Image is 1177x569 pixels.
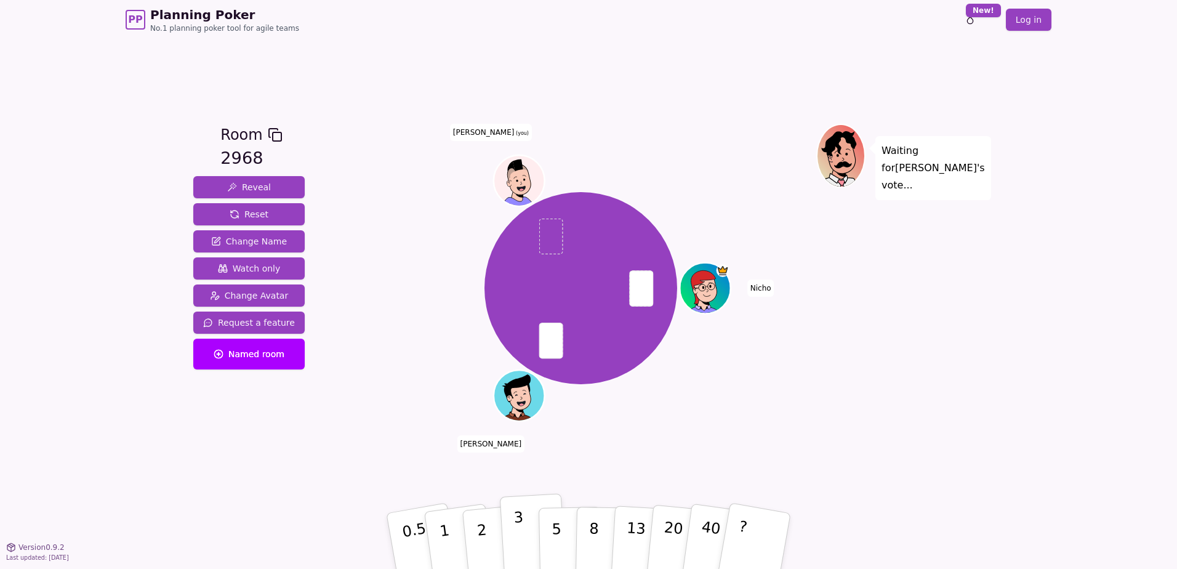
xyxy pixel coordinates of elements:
span: Request a feature [203,317,295,329]
span: Nicho is the host [716,264,729,277]
button: Change Name [193,230,305,252]
span: Watch only [218,262,281,275]
a: PPPlanning PokerNo.1 planning poker tool for agile teams [126,6,299,33]
button: New! [959,9,981,31]
div: New! [966,4,1001,17]
span: Click to change your name [747,280,774,297]
span: Reveal [227,181,271,193]
button: Request a feature [193,312,305,334]
button: Click to change your avatar [495,157,543,205]
span: No.1 planning poker tool for agile teams [150,23,299,33]
button: Version0.9.2 [6,543,65,552]
span: Named room [214,348,284,360]
button: Change Avatar [193,284,305,307]
span: Click to change your name [450,124,532,141]
span: PP [128,12,142,27]
span: Click to change your name [457,435,525,453]
button: Reveal [193,176,305,198]
button: Named room [193,339,305,369]
span: Change Name [211,235,287,248]
span: Planning Poker [150,6,299,23]
span: (you) [514,131,529,136]
a: Log in [1006,9,1051,31]
span: Room [220,124,262,146]
span: Change Avatar [210,289,289,302]
span: Version 0.9.2 [18,543,65,552]
div: 2968 [220,146,282,171]
button: Watch only [193,257,305,280]
p: Waiting for [PERSON_NAME] 's vote... [882,142,985,194]
button: Reset [193,203,305,225]
span: Last updated: [DATE] [6,554,69,561]
span: Reset [230,208,268,220]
